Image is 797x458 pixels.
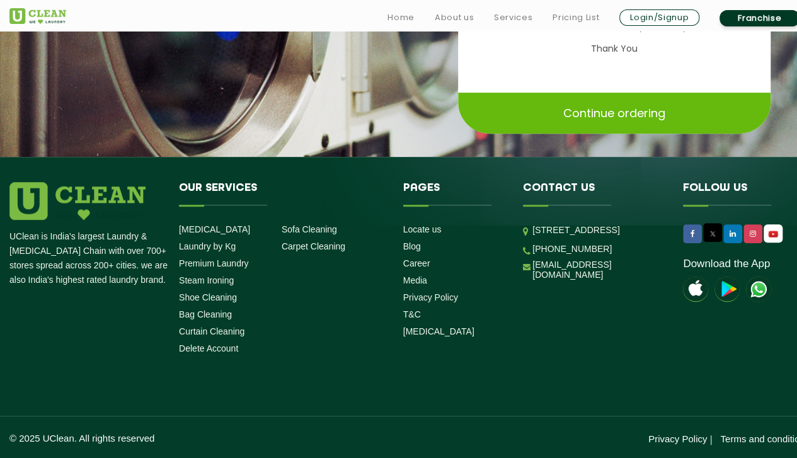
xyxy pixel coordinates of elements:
a: Media [403,275,427,285]
a: Locate us [403,224,442,234]
a: Privacy Policy [403,292,458,302]
a: T&C [403,309,421,319]
a: Shoe Cleaning [179,292,237,302]
a: Home [387,10,415,25]
img: UClean Laundry and Dry Cleaning [9,8,66,24]
img: apple-icon.png [683,277,708,302]
h4: Our Services [179,182,384,206]
a: Download the App [683,258,770,270]
a: Services [494,10,532,25]
a: [PHONE_NUMBER] [532,244,612,254]
a: Blog [403,241,421,251]
img: playstoreicon.png [714,277,740,302]
p: [STREET_ADDRESS] [532,223,664,238]
h4: Contact us [523,182,664,206]
a: Bag Cleaning [179,309,232,319]
a: Career [403,258,430,268]
a: Privacy Policy [648,433,707,444]
a: Laundry by Kg [179,241,236,251]
img: UClean Laundry and Dry Cleaning [765,227,781,241]
a: [MEDICAL_DATA] [179,224,250,234]
a: [MEDICAL_DATA] [403,326,474,336]
a: [EMAIL_ADDRESS][DOMAIN_NAME] [532,260,664,280]
a: About us [435,10,474,25]
p: Continue ordering [563,102,665,124]
a: Steam Ironing [179,275,234,285]
a: Carpet Cleaning [282,241,345,251]
a: Curtain Cleaning [179,326,244,336]
p: UClean is India's largest Laundry & [MEDICAL_DATA] Chain with over 700+ stores spread across 200+... [9,229,169,287]
a: Sofa Cleaning [282,224,337,234]
a: Pricing List [553,10,599,25]
p: © 2025 UClean. All rights reserved [9,433,410,444]
h4: Follow us [683,182,794,206]
img: logo.png [9,182,146,220]
h4: Pages [403,182,505,206]
a: Delete Account [179,343,238,353]
img: UClean Laundry and Dry Cleaning [746,277,771,302]
a: Login/Signup [619,9,699,26]
a: Premium Laundry [179,258,249,268]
